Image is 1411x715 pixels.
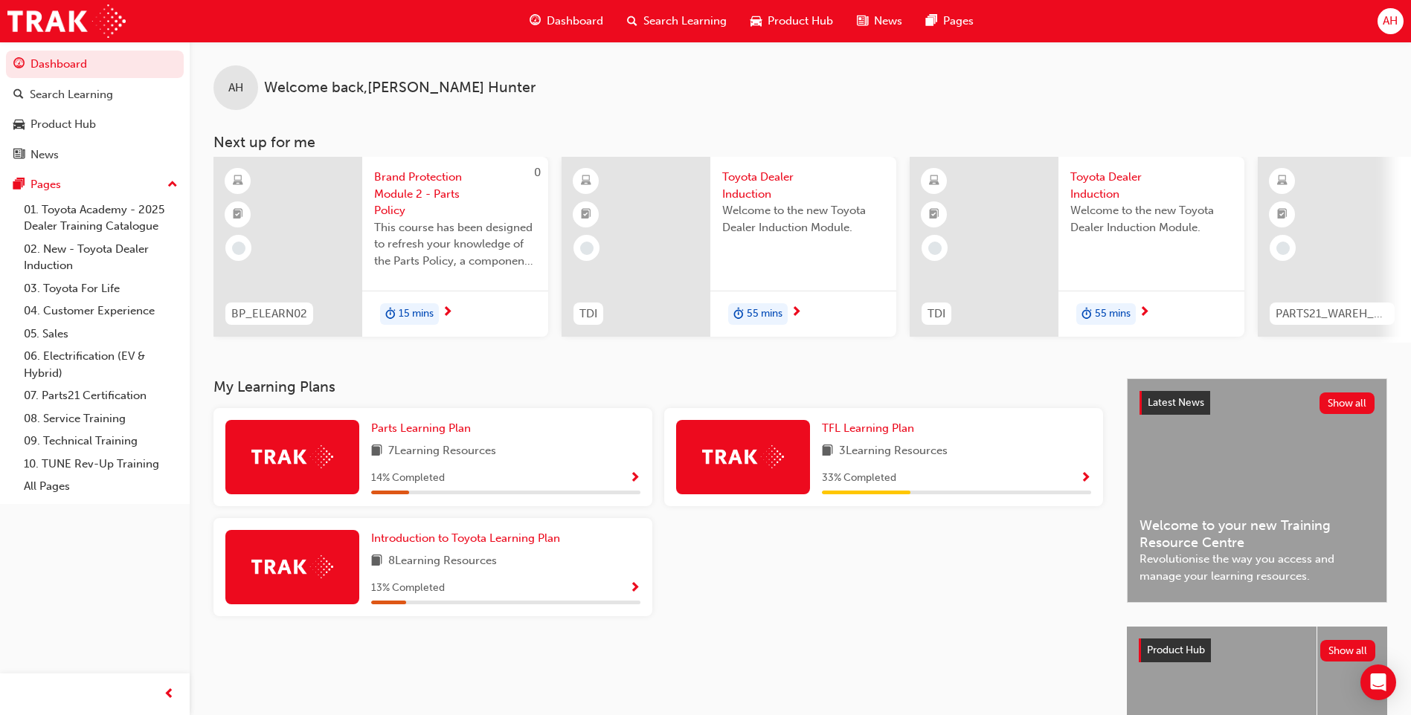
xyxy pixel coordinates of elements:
[30,86,113,103] div: Search Learning
[371,531,560,545] span: Introduction to Toyota Learning Plan
[374,219,536,270] span: This course has been designed to refresh your knowledge of the Parts Policy, a component of the D...
[18,345,184,384] a: 06. Electrification (EV & Hybrid)
[13,88,24,102] span: search-icon
[18,430,184,453] a: 09. Technical Training
[1139,638,1375,662] a: Product HubShow all
[822,421,914,435] span: TFL Learning Plan
[371,420,477,437] a: Parts Learning Plan
[702,445,784,468] img: Trak
[18,475,184,498] a: All Pages
[6,81,184,109] a: Search Learning
[547,13,603,30] span: Dashboard
[768,13,833,30] span: Product Hub
[629,469,640,488] button: Show Progress
[929,205,939,224] span: booktick-icon
[579,305,597,323] span: TDI
[1147,644,1205,656] span: Product Hub
[6,171,184,198] button: Pages
[1127,378,1387,603] a: Latest NewsShow allWelcome to your new Training Resource CentreRevolutionise the way you access a...
[388,442,496,461] span: 7 Learning Resources
[1277,172,1288,191] span: learningResourceType_ELEARNING-icon
[399,305,434,323] span: 15 mins
[791,306,802,320] span: next-icon
[371,442,382,461] span: book-icon
[822,420,920,437] a: TFL Learning Plan
[13,178,25,192] span: pages-icon
[857,12,868,30] span: news-icon
[231,305,307,323] span: BP_ELEARN02
[374,169,536,219] span: Brand Protection Module 2 - Parts Policy
[6,48,184,171] button: DashboardSearch LearningProduct HubNews
[18,407,184,430] a: 08. Service Training
[629,472,640,485] span: Show Progress
[747,305,782,323] span: 55 mins
[164,685,175,704] span: prev-icon
[518,6,615,36] a: guage-iconDashboard
[629,582,640,595] span: Show Progress
[1320,640,1376,661] button: Show all
[6,111,184,138] a: Product Hub
[6,141,184,169] a: News
[371,552,382,571] span: book-icon
[264,80,536,97] span: Welcome back , [PERSON_NAME] Hunter
[18,300,184,323] a: 04. Customer Experience
[845,6,914,36] a: news-iconNews
[822,470,896,487] span: 33 % Completed
[371,580,445,597] span: 13 % Completed
[1360,664,1396,700] div: Open Intercom Messenger
[581,205,591,224] span: booktick-icon
[233,205,243,224] span: booktick-icon
[371,421,471,435] span: Parts Learning Plan
[30,176,61,193] div: Pages
[1276,242,1290,255] span: learningRecordVerb_NONE-icon
[1080,469,1091,488] button: Show Progress
[30,116,96,133] div: Product Hub
[615,6,739,36] a: search-iconSearch Learning
[388,552,497,571] span: 8 Learning Resources
[232,242,245,255] span: learningRecordVerb_NONE-icon
[822,442,833,461] span: book-icon
[1140,391,1375,415] a: Latest NewsShow all
[18,238,184,277] a: 02. New - Toyota Dealer Induction
[213,157,548,337] a: 0BP_ELEARN02Brand Protection Module 2 - Parts PolicyThis course has been designed to refresh your...
[530,12,541,30] span: guage-icon
[18,384,184,407] a: 07. Parts21 Certification
[18,453,184,476] a: 10. TUNE Rev-Up Training
[1383,13,1398,30] span: AH
[167,175,178,195] span: up-icon
[1320,392,1375,414] button: Show all
[733,305,744,324] span: duration-icon
[839,442,948,461] span: 3 Learning Resources
[928,242,942,255] span: learningRecordVerb_NONE-icon
[1095,305,1131,323] span: 55 mins
[739,6,845,36] a: car-iconProduct Hub
[1070,202,1232,236] span: Welcome to the new Toyota Dealer Induction Module.
[13,58,25,71] span: guage-icon
[190,134,1411,151] h3: Next up for me
[7,4,126,38] img: Trak
[534,166,541,179] span: 0
[1148,396,1204,409] span: Latest News
[751,12,762,30] span: car-icon
[910,157,1244,337] a: TDIToyota Dealer InductionWelcome to the new Toyota Dealer Induction Module.duration-icon55 mins
[1277,205,1288,224] span: booktick-icon
[722,202,884,236] span: Welcome to the new Toyota Dealer Induction Module.
[213,378,1103,395] h3: My Learning Plans
[1276,305,1389,323] span: PARTS21_WAREH_N1021_EL
[251,445,333,468] img: Trak
[1139,306,1150,320] span: next-icon
[6,51,184,78] a: Dashboard
[228,80,243,97] span: AH
[1140,551,1375,584] span: Revolutionise the way you access and manage your learning resources.
[581,172,591,191] span: learningResourceType_ELEARNING-icon
[1378,8,1404,34] button: AH
[1081,305,1092,324] span: duration-icon
[442,306,453,320] span: next-icon
[929,172,939,191] span: learningResourceType_ELEARNING-icon
[1070,169,1232,202] span: Toyota Dealer Induction
[18,323,184,346] a: 05. Sales
[722,169,884,202] span: Toyota Dealer Induction
[251,555,333,578] img: Trak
